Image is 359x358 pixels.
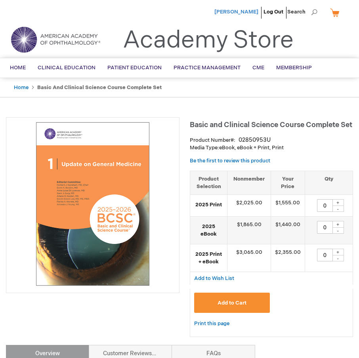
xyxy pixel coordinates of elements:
input: Qty [317,221,333,234]
button: Add to Cart [194,293,270,313]
input: Qty [317,199,333,212]
td: $2,355.00 [271,244,305,272]
a: Home [14,84,29,91]
div: - [332,227,344,234]
span: Membership [276,65,312,71]
strong: 2025 Print + eBook [194,251,223,265]
div: 02850953U [239,136,271,144]
th: Your Price [271,171,305,194]
th: Nonmember [227,171,271,194]
div: + [332,249,344,255]
strong: Basic and Clinical Science Course Complete Set [37,84,162,91]
strong: Media Type: [190,145,219,151]
div: + [332,221,344,228]
td: $3,065.00 [227,244,271,272]
img: Basic and Clinical Science Course Complete Set [10,122,175,286]
td: $1,555.00 [271,195,305,217]
div: - [332,255,344,261]
a: Add to Wish List [194,275,234,282]
span: Add to Cart [218,300,246,306]
div: + [332,199,344,206]
td: $1,440.00 [271,217,305,244]
span: Home [10,65,26,71]
th: Qty [305,171,353,194]
span: CME [252,65,264,71]
strong: Product Number [190,137,235,143]
td: $2,025.00 [227,195,271,217]
a: Log Out [264,9,283,15]
strong: 2025 eBook [194,223,223,238]
a: [PERSON_NAME] [214,9,258,15]
a: Be the first to review this product [190,158,270,164]
td: $1,865.00 [227,217,271,244]
span: Search [287,4,317,20]
input: Qty [317,249,333,261]
strong: 2025 Print [194,201,223,209]
div: - [332,206,344,212]
a: Print this page [194,319,229,329]
a: Academy Store [123,26,294,55]
p: eBook, eBook + Print, Print [190,144,353,152]
th: Product Selection [190,171,227,194]
span: Basic and Clinical Science Course Complete Set [190,121,352,129]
